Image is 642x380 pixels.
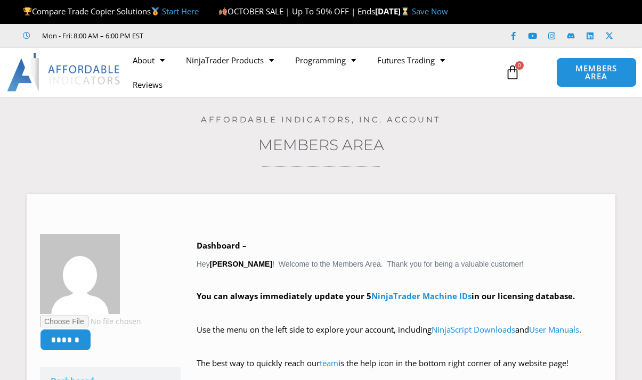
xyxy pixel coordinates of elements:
[556,57,637,87] a: MEMBERS AREA
[529,324,579,335] a: User Manuals
[210,260,272,268] strong: [PERSON_NAME]
[401,7,409,15] img: ⌛
[320,358,338,368] a: team
[158,30,318,41] iframe: Customer reviews powered by Trustpilot
[375,6,412,16] strong: [DATE]
[7,53,121,92] img: LogoAI | Affordable Indicators – NinjaTrader
[515,61,524,70] span: 0
[23,7,31,15] img: 🏆
[162,6,199,16] a: Start Here
[219,7,227,15] img: 🍂
[285,48,367,72] a: Programming
[122,72,173,97] a: Reviews
[489,57,536,88] a: 0
[201,114,441,125] a: Affordable Indicators, Inc. Account
[40,234,120,314] img: 2104ff82a573d33eb4fa89838029353e1b42937c46890ed70328dffec09039db
[197,240,247,251] b: Dashboard –
[151,7,159,15] img: 🥇
[197,291,575,301] strong: You can always immediately update your 5 in our licensing database.
[197,323,602,352] p: Use the menu on the left side to explore your account, including and .
[175,48,285,72] a: NinjaTrader Products
[371,291,472,301] a: NinjaTrader Machine IDs
[367,48,456,72] a: Futures Trading
[23,6,199,16] span: Compare Trade Copier Solutions
[412,6,448,16] a: Save Now
[258,136,384,154] a: Members Area
[122,48,175,72] a: About
[567,64,625,80] span: MEMBERS AREA
[432,324,515,335] a: NinjaScript Downloads
[39,29,143,42] span: Mon - Fri: 8:00 AM – 6:00 PM EST
[218,6,375,16] span: OCTOBER SALE | Up To 50% OFF | Ends
[122,48,501,97] nav: Menu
